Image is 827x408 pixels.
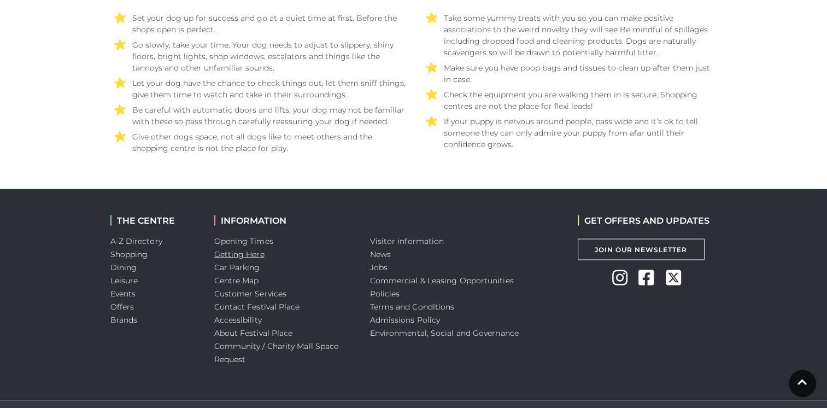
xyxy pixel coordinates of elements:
[578,215,709,226] h2: GET OFFERS AND UPDATES
[214,302,300,312] a: Contact Festival Place
[110,236,162,246] a: A-Z Directory
[110,74,406,101] li: Let your dog have the chance to check things out, let them sniff things, give them time to watch ...
[110,127,406,154] li: Give other dogs space, not all dogs like to meet others and the shopping centre is not the place ...
[214,263,260,272] a: Car Parking
[214,328,293,338] a: About Festival Place
[214,215,354,226] h2: INFORMATION
[110,249,148,259] a: Shopping
[214,249,265,259] a: Getting Here
[214,276,259,285] a: Centre Map
[110,36,406,74] li: Go slowly, take your time. Your dog needs to adjust to slippery, shiny floors, bright lights, sho...
[214,341,339,364] a: Community / Charity Mall Space Request
[214,315,262,325] a: Accessibility
[578,239,705,260] a: Join Our Newsletter
[370,315,441,325] a: Admissions Policy
[214,289,287,299] a: Customer Services
[370,263,388,272] a: Jobs
[422,112,717,150] li: If your puppy is nervous around people, pass wide and it’s ok to tell someone they can only admir...
[110,276,138,285] a: Leisure
[110,263,137,272] a: Dining
[110,289,136,299] a: Events
[110,302,134,312] a: Offers
[370,328,519,338] a: Environmental, Social and Governance
[370,249,391,259] a: News
[110,101,406,127] li: Be careful with automatic doors and lifts, your dog may not be familiar with these so pass throug...
[110,315,138,325] a: Brands
[214,236,273,246] a: Opening Times
[370,289,400,299] a: Policies
[370,276,514,285] a: Commercial & Leasing Opportunities
[110,9,406,36] li: Set your dog up for success and go at a quiet time at first. Before the shops open is perfect.
[422,85,717,112] li: Check the equipment you are walking them in is secure. Shopping centres are not the place for fle...
[370,302,455,312] a: Terms and Conditions
[422,59,717,85] li: Make sure you have poop bags and tissues to clean up after them just in case.
[110,215,198,226] h2: THE CENTRE
[370,236,444,246] a: Visitor information
[422,9,717,59] li: Take some yummy treats with you so you can make positive associations to the weird novelty they w...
